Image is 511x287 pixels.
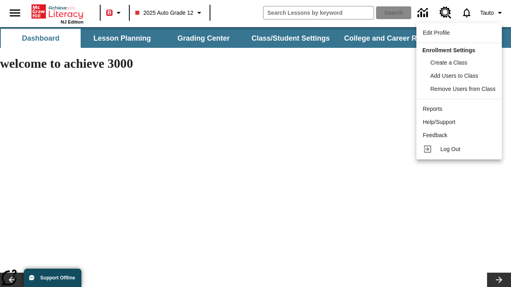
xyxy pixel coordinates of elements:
span: Edit Profile [423,29,450,36]
span: Feedback [423,132,447,138]
span: Reports [423,106,442,112]
span: Log Out [440,146,460,152]
span: Create a Class [430,59,467,66]
span: Add Users to Class [430,73,478,79]
span: Help/Support [423,119,456,125]
span: Enrollment Settings [422,47,475,53]
span: Remove Users from Class [430,86,495,92]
